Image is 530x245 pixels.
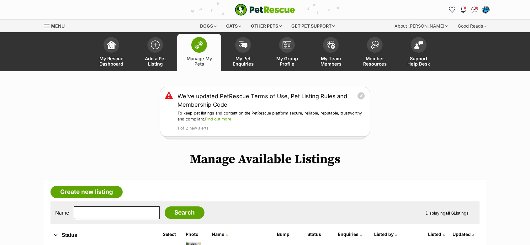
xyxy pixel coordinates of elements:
img: group-profile-icon-3fa3cf56718a62981997c0bc7e787c4b2cf8bcc04b72c1350f741eb67cf2f40e.svg [283,41,291,49]
a: Create new listing [50,186,123,198]
span: Add a Pet Listing [141,56,169,67]
span: Listed by [374,232,394,237]
img: dashboard-icon-eb2f2d2d3e046f16d808141f083e7271f6b2e854fb5c12c21221c1fb7104beca.svg [107,40,116,49]
img: notifications-46538b983faf8c2785f20acdc204bb7945ddae34d4c08c2a6579f10ce5e182be.svg [461,7,466,13]
div: Cats [222,20,246,32]
a: Listed [428,232,445,237]
ul: Account quick links [447,5,491,15]
p: To keep pet listings and content on the PetRescue platform secure, reliable, reputable, trustwort... [178,110,365,122]
div: Dogs [196,20,221,32]
p: 1 of 2 new alerts [178,125,365,131]
button: Status [50,231,153,239]
button: close [357,92,365,100]
img: member-resources-icon-8e73f808a243e03378d46382f2149f9095a855e16c252ad45f914b54edf8863c.svg [370,40,379,49]
a: Listed by [374,232,397,237]
th: Bump [274,229,304,239]
img: logo-e224e6f780fb5917bec1dbf3a21bbac754714ae5b6737aabdf751b685950b380.svg [235,4,295,16]
span: Member Resources [361,56,389,67]
a: Member Resources [353,34,397,71]
a: My Team Members [309,34,353,71]
img: chat-41dd97257d64d25036548639549fe6c8038ab92f7586957e7f3b1b290dea8141.svg [471,7,478,13]
a: Enquiries [338,232,362,237]
span: Menu [51,23,65,29]
th: Photo [183,229,209,239]
span: My Team Members [317,56,345,67]
div: Good Reads [453,20,491,32]
a: Updated [453,232,474,237]
span: Listed [428,232,441,237]
a: PetRescue [235,4,295,16]
div: About [PERSON_NAME] [390,20,452,32]
span: My Pet Enquiries [229,56,257,67]
a: Find out more [205,117,231,121]
th: Select [160,229,183,239]
a: Menu [44,20,69,31]
a: Name [212,232,228,237]
a: My Pet Enquiries [221,34,265,71]
a: Add a Pet Listing [133,34,177,71]
a: Support Help Desk [397,34,441,71]
button: My account [481,5,491,15]
span: My Group Profile [273,56,301,67]
span: Name [212,232,224,237]
img: pet-enquiries-icon-7e3ad2cf08bfb03b45e93fb7055b45f3efa6380592205ae92323e6603595dc1f.svg [239,41,247,48]
img: add-pet-listing-icon-0afa8454b4691262ce3f59096e99ab1cd57d4a30225e0717b998d2c9b9846f56.svg [151,40,160,49]
th: Status [305,229,335,239]
a: Favourites [447,5,457,15]
span: translation missing: en.admin.listings.index.attributes.enquiries [338,232,358,237]
label: Name [55,210,69,216]
a: Conversations [469,5,480,15]
a: My Group Profile [265,34,309,71]
span: Support Help Desk [405,56,433,67]
div: Other pets [246,20,286,32]
strong: all 6 [445,210,454,216]
span: Updated [453,232,471,237]
span: Displaying Listings [426,210,469,216]
img: Lisa Green profile pic [483,7,489,13]
img: help-desk-icon-fdf02630f3aa405de69fd3d07c3f3aa587a6932b1a1747fa1d2bba05be0121f9.svg [414,41,423,49]
span: Manage My Pets [185,56,213,67]
button: Notifications [458,5,468,15]
div: Get pet support [287,20,339,32]
a: Manage My Pets [177,34,221,71]
input: Search [165,206,204,219]
a: My Rescue Dashboard [89,34,133,71]
img: team-members-icon-5396bd8760b3fe7c0b43da4ab00e1e3bb1a5d9ba89233759b79545d2d3fc5d0d.svg [326,41,335,49]
img: manage-my-pets-icon-02211641906a0b7f246fdf0571729dbe1e7629f14944591b6c1af311fb30b64b.svg [195,41,204,49]
span: My Rescue Dashboard [97,56,125,67]
a: We've updated PetRescue Terms of Use, Pet Listing Rules and Membership Code [178,92,357,109]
